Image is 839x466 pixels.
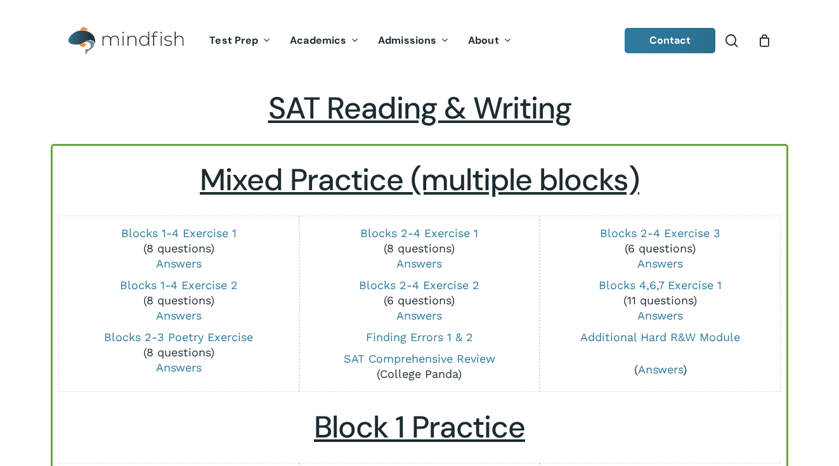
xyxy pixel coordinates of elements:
[548,362,773,377] p: ( )
[600,226,720,240] a: Blocks 2-4 Exercise 3
[66,278,291,323] p: (8 questions)
[280,36,368,46] a: Academics
[360,226,478,240] a: Blocks 2-4 Exercise 1
[580,330,740,344] a: Additional Hard R&W Module
[156,361,202,374] a: Answers
[637,309,683,322] a: Answers
[344,352,495,365] a: SAT Comprehensive Review
[268,88,571,128] span: SAT Reading & Writing
[156,309,202,322] a: Answers
[548,278,773,323] p: (11 questions)
[396,257,442,270] a: Answers
[459,36,521,46] a: About
[200,160,639,200] u: Mixed Practice (multiple blocks)
[66,226,291,271] p: (8 questions)
[396,309,442,322] a: Answers
[366,330,473,344] a: Finding Errors 1 & 2
[638,363,683,376] a: Answers
[66,330,291,375] p: (8 questions)
[368,36,459,46] a: Admissions
[307,226,532,271] p: (8 questions)
[649,34,691,47] span: Contact
[625,28,716,53] a: Contact
[120,278,238,292] a: Blocks 1-4 Exercise 2
[548,226,773,271] p: (6 questions)
[378,34,436,47] span: Admissions
[104,330,253,344] a: Blocks 2-3 Poetry Exercise
[314,407,525,447] u: Block 1 Practice
[121,226,237,240] a: Blocks 1-4 Exercise 1
[200,17,521,65] nav: Main Menu
[468,34,499,47] span: About
[200,36,280,46] a: Test Prep
[637,257,683,270] a: Answers
[209,34,258,47] span: Test Prep
[757,34,771,48] a: Cart
[290,34,346,47] span: Academics
[307,351,532,382] p: (College Panda)
[51,17,788,65] header: Main Menu
[599,278,722,292] a: Blocks 4,6,7 Exercise 1
[307,278,532,323] p: (6 questions)
[359,278,479,292] a: Blocks 2-4 Exercise 2
[156,257,202,270] a: Answers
